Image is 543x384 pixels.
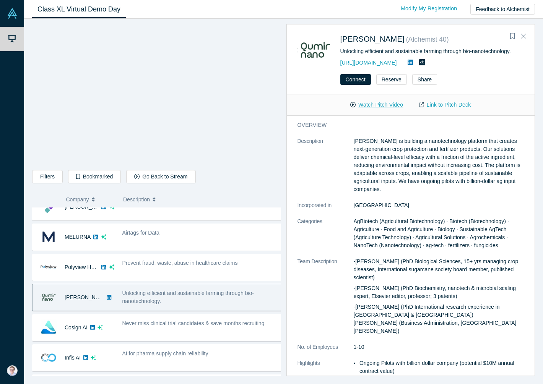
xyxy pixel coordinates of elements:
[340,74,371,85] button: Connect
[354,303,530,335] p: -[PERSON_NAME] (PhD International research experience in [GEOGRAPHIC_DATA] & [GEOGRAPHIC_DATA]) [...
[342,98,411,112] button: Watch Pitch Video
[354,137,530,193] p: [PERSON_NAME] is building a nanotechnology platform that creates next-generation crop protection ...
[376,74,407,85] button: Reserve
[66,191,89,207] span: Company
[340,35,405,43] a: [PERSON_NAME]
[33,25,281,164] iframe: MELURNA
[32,0,126,18] a: Class XL Virtual Demo Day
[7,8,18,19] img: Alchemist Vault Logo
[123,191,150,207] span: Description
[68,170,121,183] button: Bookmarked
[340,47,524,55] div: Unlocking efficient and sustainable farming through bio-nanotechnology.
[122,230,159,236] span: Airtags for Data
[354,201,530,209] dd: [GEOGRAPHIC_DATA]
[298,121,519,129] h3: overview
[41,259,57,275] img: Polyview Health's Logo
[109,264,114,270] svg: dsa ai sparkles
[41,319,57,335] img: Cosign AI's Logo
[65,324,88,331] a: Cosign AI
[32,170,63,183] button: Filters
[98,325,103,330] svg: dsa ai sparkles
[359,359,530,375] li: Ongoing Pilots with billion dollar company (potential $10M annual contract value)
[65,294,109,300] a: [PERSON_NAME]
[66,191,115,207] button: Company
[298,217,354,258] dt: Categories
[65,234,91,240] a: MELURNA
[411,98,479,112] a: Link to Pitch Deck
[123,191,276,207] button: Description
[122,320,265,326] span: Never miss clinical trial candidates & save months recruiting
[41,229,57,245] img: MELURNA's Logo
[41,289,57,305] img: Qumir Nano's Logo
[65,204,109,210] a: [PERSON_NAME]
[122,290,254,304] span: Unlocking efficient and sustainable farming through bio-nanotechnology.
[126,170,195,183] button: Go Back to Stream
[412,74,437,85] button: Share
[65,264,103,270] a: Polyview Health
[122,350,208,356] span: AI for pharma supply chain reliability
[354,218,509,248] span: AgBiotech (Agricultural Biotechnology) · Biotech (Biotechnology) · Agriculture · Food and Agricul...
[91,355,96,360] svg: dsa ai sparkles
[101,234,106,240] svg: dsa ai sparkles
[340,60,397,66] a: [URL][DOMAIN_NAME]
[354,343,530,351] dd: 1-10
[298,137,354,201] dt: Description
[298,343,354,359] dt: No. of Employees
[354,258,530,282] p: -[PERSON_NAME] (PhD Biological Sciences, 15+ yrs managing crop diseases, International sugarcane ...
[354,284,530,300] p: -[PERSON_NAME] (PhD Biochemistry, nanotech & microbial scaling expert, Elsevier editor, professor...
[298,33,332,68] img: Qumir Nano's Logo
[41,350,57,366] img: Infis AI's Logo
[406,36,449,43] small: ( Alchemist 40 )
[7,365,18,376] img: Eric Ver Ploeg's Account
[393,2,465,15] a: Modify My Registration
[65,355,81,361] a: Infis AI
[298,201,354,217] dt: Incorporated in
[470,4,535,15] button: Feedback to Alchemist
[518,30,529,42] button: Close
[122,260,238,266] span: Prevent fraud, waste, abuse in healthcare claims
[507,31,518,42] button: Bookmark
[298,258,354,343] dt: Team Description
